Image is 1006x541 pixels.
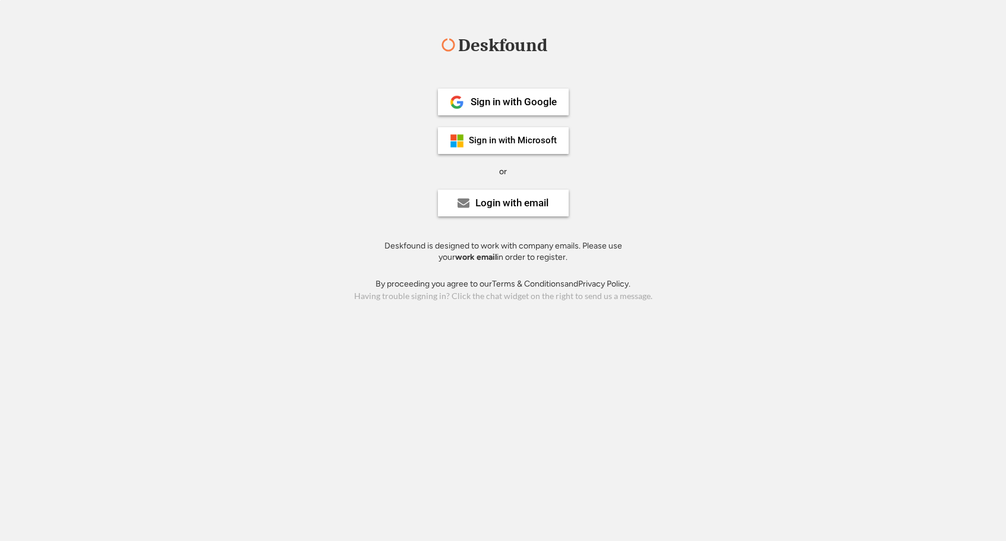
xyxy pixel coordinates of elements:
[499,166,507,178] div: or
[455,252,497,262] strong: work email
[475,198,548,208] div: Login with email
[450,95,464,109] img: 1024px-Google__G__Logo.svg.png
[492,279,565,289] a: Terms & Conditions
[469,136,557,145] div: Sign in with Microsoft
[376,278,630,290] div: By proceeding you agree to our and
[370,240,637,263] div: Deskfound is designed to work with company emails. Please use your in order to register.
[471,97,557,107] div: Sign in with Google
[578,279,630,289] a: Privacy Policy.
[450,134,464,148] img: ms-symbollockup_mssymbol_19.png
[453,36,554,55] div: Deskfound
